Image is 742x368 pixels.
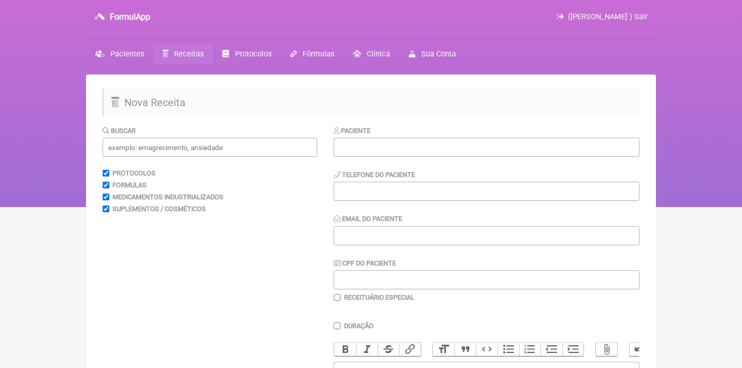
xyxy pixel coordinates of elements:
[454,343,476,356] button: Quote
[174,50,204,58] span: Receitas
[110,12,150,22] h3: FormulApp
[399,44,465,64] a: Sua Conta
[568,12,648,21] span: ([PERSON_NAME] ) Sair
[630,343,651,356] button: Undo
[562,343,584,356] button: Increase Level
[540,343,562,356] button: Decrease Level
[596,343,618,356] button: Attach Files
[519,343,541,356] button: Numbers
[235,50,272,58] span: Protocolos
[103,138,317,157] input: exemplo: emagrecimento, ansiedade
[86,44,153,64] a: Pacientes
[476,343,497,356] button: Code
[344,322,374,330] label: Duração
[367,50,390,58] span: Clínica
[334,127,370,135] label: Paciente
[344,44,399,64] a: Clínica
[334,259,396,267] label: CPF do Paciente
[112,193,223,201] label: Medicamentos Industrializados
[556,12,648,21] a: ([PERSON_NAME] ) Sair
[421,50,456,58] span: Sua Conta
[103,127,136,135] label: Buscar
[334,171,415,179] label: Telefone do Paciente
[103,89,639,116] h2: Nova Receita
[497,343,519,356] button: Bullets
[112,169,155,177] label: Protocolos
[281,44,344,64] a: Fórmulas
[399,343,421,356] button: Link
[303,50,334,58] span: Fórmulas
[356,343,378,356] button: Italic
[334,215,402,223] label: Email do Paciente
[110,50,144,58] span: Pacientes
[433,343,454,356] button: Heading
[334,343,356,356] button: Bold
[153,44,213,64] a: Receitas
[112,205,206,213] label: Suplementos / Cosméticos
[378,343,399,356] button: Strikethrough
[344,293,415,301] label: Receituário Especial
[112,181,147,189] label: Formulas
[213,44,280,64] a: Protocolos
